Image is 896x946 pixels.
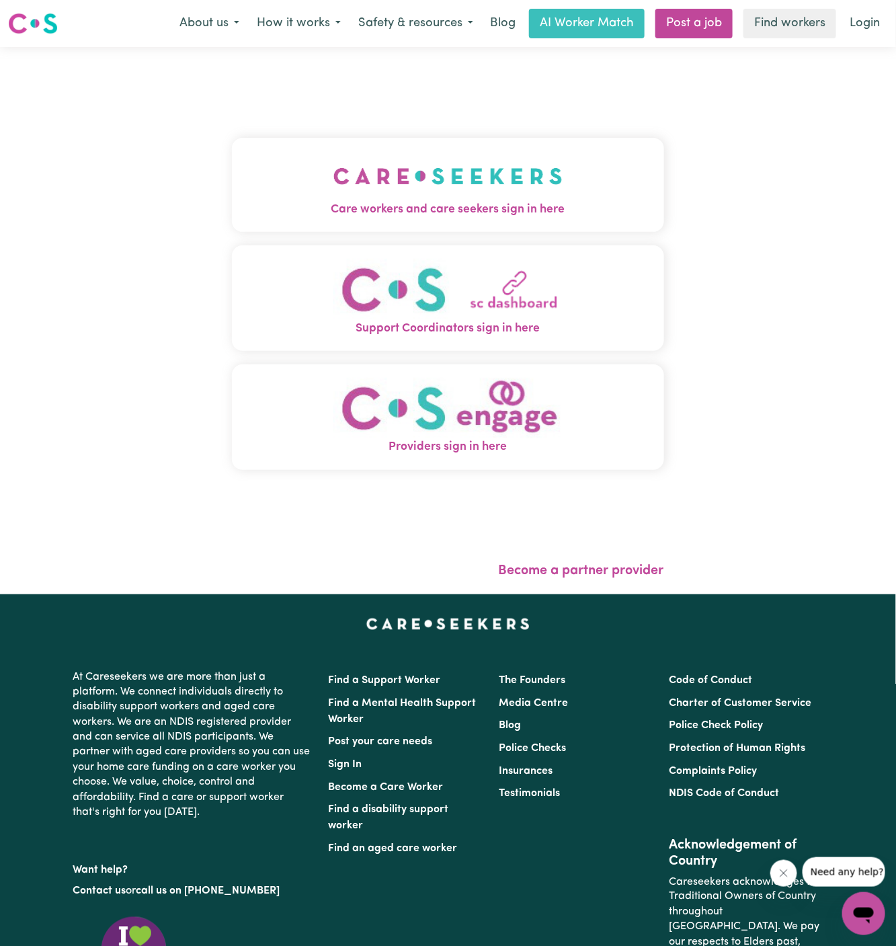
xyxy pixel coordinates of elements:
[232,438,664,456] span: Providers sign in here
[669,788,779,799] a: NDIS Code of Conduct
[232,138,664,232] button: Care workers and care seekers sign in here
[669,743,805,754] a: Protection of Human Rights
[329,843,458,854] a: Find an aged care worker
[329,804,449,831] a: Find a disability support worker
[499,788,560,799] a: Testimonials
[482,9,524,38] a: Blog
[136,885,280,896] a: call us on [PHONE_NUMBER]
[73,857,313,877] p: Want help?
[803,857,885,887] iframe: Message from company
[232,364,664,470] button: Providers sign in here
[73,878,313,904] p: or
[669,720,763,731] a: Police Check Policy
[499,675,565,686] a: The Founders
[329,782,444,793] a: Become a Care Worker
[770,860,797,887] iframe: Close message
[499,766,553,777] a: Insurances
[842,9,888,38] a: Login
[248,9,350,38] button: How it works
[329,759,362,770] a: Sign In
[232,245,664,351] button: Support Coordinators sign in here
[232,320,664,338] span: Support Coordinators sign in here
[655,9,733,38] a: Post a job
[8,11,58,36] img: Careseekers logo
[329,736,433,747] a: Post your care needs
[499,743,566,754] a: Police Checks
[669,766,757,777] a: Complaints Policy
[669,675,752,686] a: Code of Conduct
[350,9,482,38] button: Safety & resources
[329,675,441,686] a: Find a Support Worker
[499,564,664,578] a: Become a partner provider
[73,885,126,896] a: Contact us
[669,837,823,869] h2: Acknowledgement of Country
[366,619,530,629] a: Careseekers home page
[743,9,836,38] a: Find workers
[529,9,645,38] a: AI Worker Match
[8,8,58,39] a: Careseekers logo
[329,698,477,725] a: Find a Mental Health Support Worker
[669,698,811,709] a: Charter of Customer Service
[73,664,313,826] p: At Careseekers we are more than just a platform. We connect individuals directly to disability su...
[171,9,248,38] button: About us
[499,720,521,731] a: Blog
[499,698,568,709] a: Media Centre
[842,892,885,935] iframe: Button to launch messaging window
[232,201,664,219] span: Care workers and care seekers sign in here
